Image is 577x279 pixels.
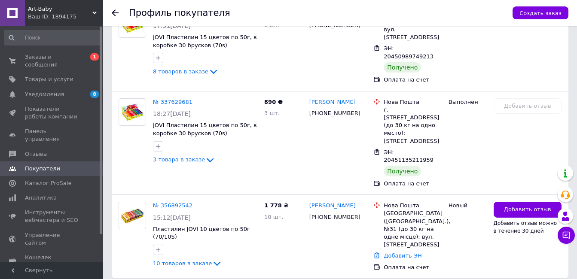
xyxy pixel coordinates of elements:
[264,202,288,209] span: 1 778 ₴
[153,68,219,75] a: 8 товаров в заказе
[25,231,79,247] span: Управление сайтом
[119,202,146,229] a: Фото товару
[153,99,192,105] a: № 337629681
[519,10,562,16] span: Создать заказ
[384,45,434,60] span: ЭН: 20450989749213
[494,220,557,234] span: Добавить отзыв можно в течение 30 дней
[153,260,212,267] span: 10 товаров в заказе
[384,202,442,209] div: Нова Пошта
[28,13,103,21] div: Ваш ID: 1894175
[153,214,191,221] span: 15:12[DATE]
[90,53,99,61] span: 1
[384,106,442,145] div: г. [STREET_ADDRESS](до 30 кг на одно место): [STREET_ADDRESS]
[384,209,442,249] div: [GEOGRAPHIC_DATA] ([GEOGRAPHIC_DATA].), №31 (до 30 кг на одне місце): вул. [STREET_ADDRESS]
[25,150,48,158] span: Отзывы
[153,202,192,209] a: № 356892542
[25,53,79,69] span: Заказы и сообщения
[384,264,442,271] div: Оплата на счет
[264,110,280,116] span: 3 шт.
[25,165,60,173] span: Покупатели
[129,8,230,18] h1: Профиль покупателя
[153,110,191,117] span: 18:27[DATE]
[119,98,146,126] a: Фото товару
[384,62,421,73] div: Получено
[153,156,215,163] a: 3 товара в заказе
[28,5,92,13] span: Art-Baby
[25,105,79,121] span: Показатели работы компании
[25,91,64,98] span: Уведомления
[4,30,101,45] input: Поиск
[384,18,442,42] div: [GEOGRAPHIC_DATA], вул. [STREET_ADDRESS]
[449,98,487,106] div: Выполнен
[384,166,421,176] div: Получено
[494,202,562,218] button: Добавить отзыв
[90,91,99,98] span: 8
[25,254,79,269] span: Кошелек компании
[153,260,222,267] a: 10 товаров в заказе
[558,227,575,244] button: Чат с покупателем
[308,212,360,223] div: [PHONE_NUMBER]
[264,214,283,220] span: 10 шт.
[119,205,146,227] img: Фото товару
[384,98,442,106] div: Нова Пошта
[112,9,119,16] div: Вернуться назад
[153,22,191,29] span: 17:31[DATE]
[25,179,71,187] span: Каталог ProSale
[309,98,356,106] a: [PERSON_NAME]
[25,127,79,143] span: Панель управления
[384,76,442,84] div: Оплата на счет
[513,6,568,19] button: Создать заказ
[153,226,250,240] a: Пластилин JOVI 10 цветов по 50г (70/10S)
[153,122,257,136] a: JOVI Пластилин 15 цветов по 50г, в коробке 30 брусков (70s)
[25,194,57,202] span: Аналитика
[309,202,356,210] a: [PERSON_NAME]
[384,149,434,164] span: ЭН: 20451135211959
[308,108,360,119] div: [PHONE_NUMBER]
[153,34,257,49] a: JOVI Пластилин 15 цветов по 50г, в коробке 30 брусков (70s)
[504,206,551,214] span: Добавить отзыв
[449,202,487,209] div: Новый
[153,156,205,163] span: 3 товара в заказе
[264,99,283,105] span: 890 ₴
[384,180,442,188] div: Оплата на счет
[153,68,208,75] span: 8 товаров в заказе
[25,76,73,83] span: Товары и услуги
[25,209,79,224] span: Инструменты вебмастера и SEO
[384,252,421,259] a: Добавить ЭН
[119,101,146,122] img: Фото товару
